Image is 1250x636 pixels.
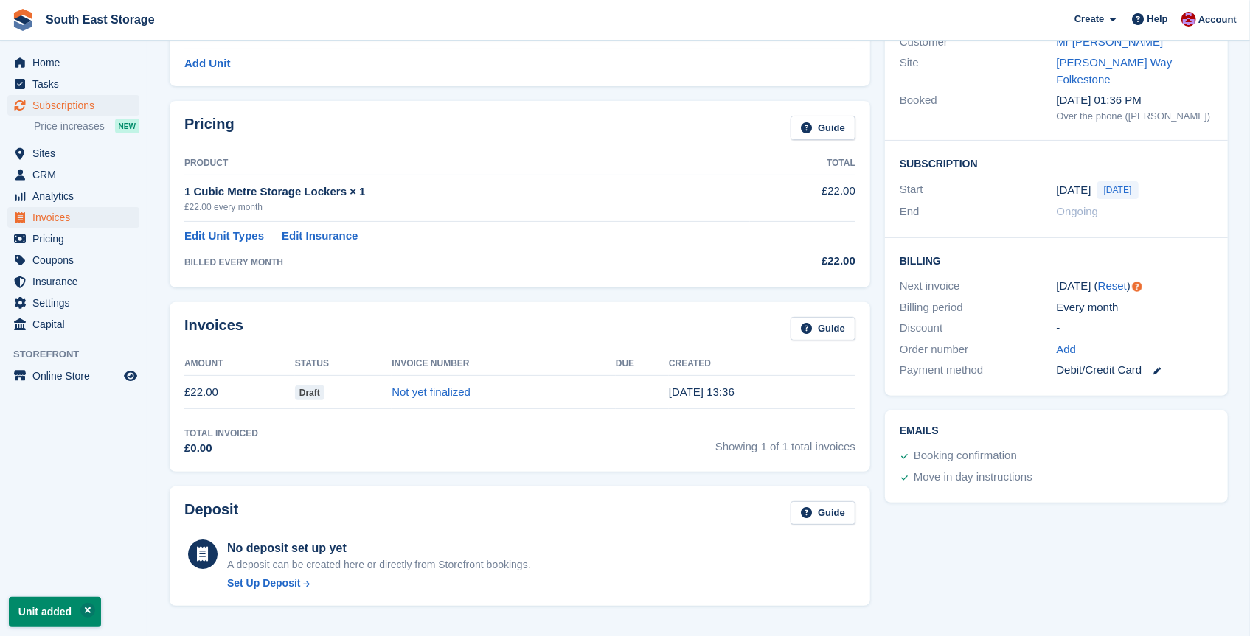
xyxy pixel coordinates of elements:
span: Subscriptions [32,95,121,116]
p: A deposit can be created here or directly from Storefront bookings. [227,557,531,573]
a: South East Storage [40,7,161,32]
a: Add [1057,341,1077,358]
div: NEW [115,119,139,133]
a: menu [7,207,139,228]
span: Pricing [32,228,121,249]
a: Reset [1098,279,1127,292]
span: Coupons [32,250,121,270]
time: 2025-08-11 00:00:00 UTC [1057,182,1091,199]
div: Start [900,181,1057,199]
a: Set Up Deposit [227,576,531,591]
div: [DATE] 01:36 PM [1057,92,1214,109]
div: Site [900,55,1057,88]
span: Create [1074,12,1104,27]
div: - [1057,320,1214,337]
td: £22.00 [184,376,295,409]
span: Account [1198,13,1237,27]
span: Price increases [34,119,105,133]
div: 1 Cubic Metre Storage Lockers × 1 [184,184,750,200]
div: Next invoice [900,278,1057,295]
a: [PERSON_NAME] Way Folkestone [1057,56,1173,85]
a: Edit Unit Types [184,228,264,245]
th: Invoice Number [392,352,616,376]
th: Created [669,352,855,376]
a: Edit Insurance [282,228,358,245]
span: Analytics [32,186,121,206]
a: Guide [791,501,855,525]
a: menu [7,271,139,292]
span: [DATE] [1097,181,1139,199]
span: Ongoing [1057,205,1099,217]
span: Settings [32,293,121,313]
th: Amount [184,352,295,376]
a: menu [7,228,139,249]
th: Status [295,352,392,376]
div: Every month [1057,299,1214,316]
a: menu [7,95,139,116]
a: menu [7,186,139,206]
a: menu [7,74,139,94]
div: Over the phone ([PERSON_NAME]) [1057,109,1214,124]
div: Set Up Deposit [227,576,301,591]
time: 2025-08-11 12:36:17 UTC [669,385,735,398]
span: Capital [32,314,121,335]
div: End [900,203,1057,220]
span: Help [1147,12,1168,27]
span: Draft [295,385,324,400]
div: [DATE] ( ) [1057,278,1214,295]
div: Payment method [900,362,1057,379]
a: menu [7,366,139,386]
a: Mr [PERSON_NAME] [1057,35,1164,48]
h2: Subscription [900,155,1213,170]
a: menu [7,52,139,73]
div: Customer [900,34,1057,51]
span: Showing 1 of 1 total invoices [715,427,855,457]
th: Total [750,152,855,175]
div: BILLED EVERY MONTH [184,256,750,269]
a: menu [7,143,139,164]
a: Not yet finalized [392,385,471,398]
td: £22.00 [750,175,855,221]
th: Product [184,152,750,175]
h2: Billing [900,253,1213,268]
div: Discount [900,320,1057,337]
div: £22.00 [750,253,855,270]
span: Storefront [13,347,147,362]
a: Guide [791,116,855,140]
span: Tasks [32,74,121,94]
p: Unit added [9,597,101,627]
a: Add Unit [184,55,230,72]
a: menu [7,164,139,185]
h2: Pricing [184,116,235,140]
span: Home [32,52,121,73]
a: Price increases NEW [34,118,139,134]
a: menu [7,293,139,313]
h2: Invoices [184,317,243,341]
span: Insurance [32,271,121,292]
span: CRM [32,164,121,185]
div: Order number [900,341,1057,358]
span: Invoices [32,207,121,228]
h2: Emails [900,425,1213,437]
div: Debit/Credit Card [1057,362,1214,379]
a: Preview store [122,367,139,385]
div: Tooltip anchor [1131,280,1144,293]
div: Billing period [900,299,1057,316]
img: Roger Norris [1181,12,1196,27]
div: £0.00 [184,440,258,457]
div: £22.00 every month [184,200,750,214]
a: menu [7,314,139,335]
th: Due [616,352,669,376]
div: Booked [900,92,1057,123]
span: Sites [32,143,121,164]
span: Online Store [32,366,121,386]
div: Total Invoiced [184,427,258,440]
a: Guide [791,317,855,341]
div: Move in day instructions [914,469,1032,486]
a: menu [7,250,139,270]
div: Booking confirmation [914,447,1017,465]
div: No deposit set up yet [227,539,531,557]
img: stora-icon-8386f47178a22dfd0bd8f6a31ec36ba5ce8667c1dd55bd0f319d3a0aa187defe.svg [12,9,34,31]
h2: Deposit [184,501,238,525]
